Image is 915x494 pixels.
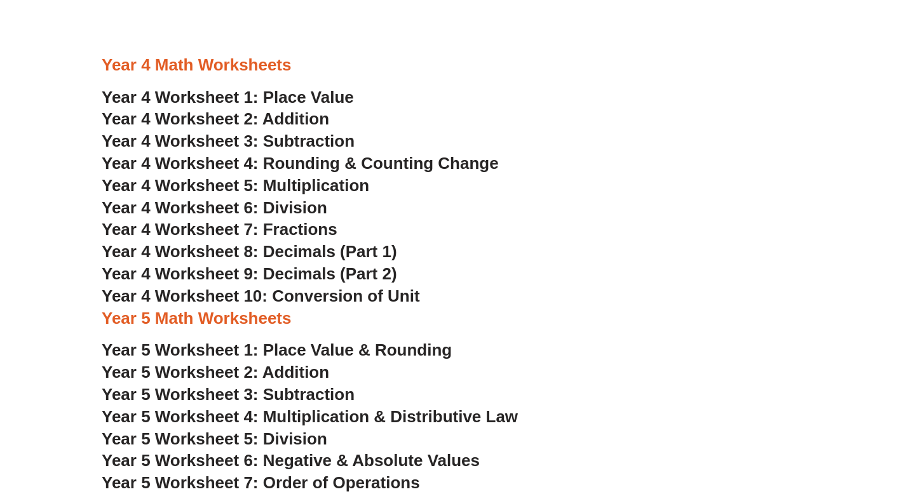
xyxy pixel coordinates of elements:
a: Year 4 Worksheet 3: Subtraction [102,131,355,150]
a: Year 4 Worksheet 7: Fractions [102,220,337,239]
h3: Year 5 Math Worksheets [102,308,813,330]
a: Year 5 Worksheet 1: Place Value & Rounding [102,340,452,359]
a: Year 4 Worksheet 6: Division [102,198,327,217]
iframe: Chat Widget [697,350,915,494]
a: Year 4 Worksheet 10: Conversion of Unit [102,286,420,305]
a: Year 5 Worksheet 2: Addition [102,363,329,382]
a: Year 4 Worksheet 8: Decimals (Part 1) [102,242,397,261]
a: Year 4 Worksheet 4: Rounding & Counting Change [102,154,499,173]
a: Year 5 Worksheet 6: Negative & Absolute Values [102,451,480,470]
a: Year 4 Worksheet 5: Multiplication [102,176,369,195]
a: Year 4 Worksheet 9: Decimals (Part 2) [102,264,397,283]
h3: Year 4 Math Worksheets [102,55,813,76]
a: Year 5 Worksheet 3: Subtraction [102,385,355,404]
a: Year 4 Worksheet 1: Place Value [102,88,354,107]
a: Year 5 Worksheet 5: Division [102,429,327,448]
a: Year 4 Worksheet 2: Addition [102,109,329,128]
a: Year 5 Worksheet 7: Order of Operations [102,473,420,492]
a: Year 5 Worksheet 4: Multiplication & Distributive Law [102,407,518,426]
